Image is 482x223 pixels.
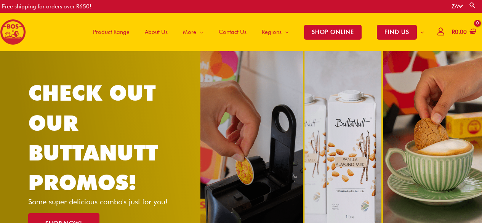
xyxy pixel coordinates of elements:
nav: Site Navigation [80,13,432,51]
a: More [175,13,211,51]
a: ZA [452,3,463,10]
bdi: 0.00 [452,29,467,35]
p: Some super delicious combo's just for you! [28,198,181,205]
a: View Shopping Cart, empty [450,24,476,41]
span: Contact Us [219,21,247,43]
a: Product Range [85,13,137,51]
a: Contact Us [211,13,254,51]
span: More [183,21,196,43]
span: FIND US [377,25,417,40]
span: Regions [262,21,282,43]
span: SHOP ONLINE [304,25,362,40]
a: Regions [254,13,296,51]
span: About Us [145,21,168,43]
a: SHOP ONLINE [296,13,369,51]
span: R [452,29,455,35]
a: CHECK OUT OUR BUTTANUTT PROMOS! [28,80,158,195]
span: Product Range [93,21,130,43]
a: Search button [469,2,476,9]
a: About Us [137,13,175,51]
